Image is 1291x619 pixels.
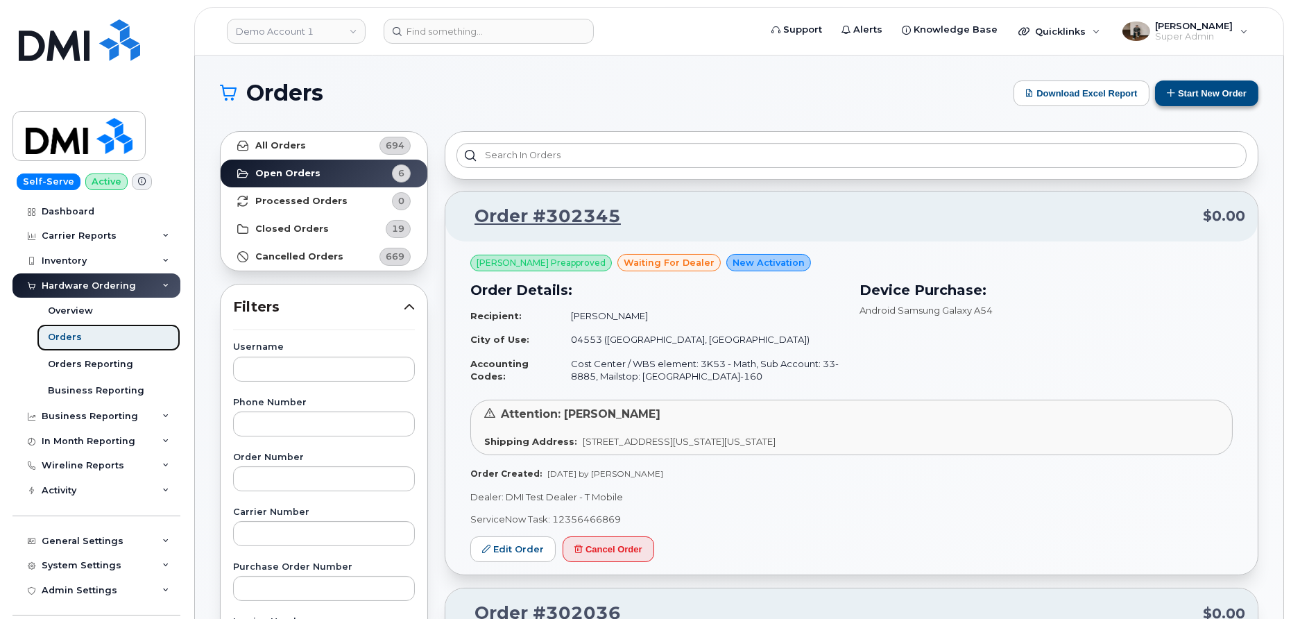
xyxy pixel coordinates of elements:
span: New Activation [733,256,805,269]
strong: All Orders [255,140,306,151]
span: Orders [246,83,323,103]
strong: Open Orders [255,168,320,179]
label: Carrier Number [233,508,415,517]
strong: Accounting Codes: [470,358,529,382]
span: 6 [398,167,404,180]
a: Cancelled Orders669 [221,243,427,271]
strong: Order Created: [470,468,542,479]
a: Order #302345 [458,204,621,229]
label: Username [233,343,415,352]
button: Start New Order [1155,80,1258,106]
p: ServiceNow Task: 12356466869 [470,513,1233,526]
input: Search in orders [456,143,1247,168]
h3: Order Details: [470,280,844,300]
span: Android Samsung Galaxy A54 [860,305,993,316]
span: Filters [233,297,404,317]
span: 694 [386,139,404,152]
span: [STREET_ADDRESS][US_STATE][US_STATE] [583,436,776,447]
span: [DATE] by [PERSON_NAME] [547,468,663,479]
td: 04553 ([GEOGRAPHIC_DATA], [GEOGRAPHIC_DATA]) [558,328,844,352]
a: All Orders694 [221,132,427,160]
strong: Recipient: [470,310,522,321]
span: 0 [398,194,404,207]
a: Closed Orders19 [221,215,427,243]
span: waiting for dealer [624,256,715,269]
strong: Processed Orders [255,196,348,207]
label: Phone Number [233,398,415,407]
span: $0.00 [1203,206,1245,226]
strong: Shipping Address: [484,436,577,447]
h3: Device Purchase: [860,280,1233,300]
td: [PERSON_NAME] [558,304,844,328]
button: Download Excel Report [1014,80,1149,106]
a: Processed Orders0 [221,187,427,215]
a: Edit Order [470,536,556,562]
strong: Cancelled Orders [255,251,343,262]
p: Dealer: DMI Test Dealer - T Mobile [470,491,1233,504]
label: Purchase Order Number [233,563,415,572]
td: Cost Center / WBS element: 3K53 - Math, Sub Account: 33-8885, Mailstop: [GEOGRAPHIC_DATA]-160 [558,352,844,389]
label: Order Number [233,453,415,462]
span: Attention: [PERSON_NAME] [501,407,660,421]
span: 669 [386,250,404,263]
span: [PERSON_NAME] Preapproved [477,257,606,269]
strong: Closed Orders [255,223,329,235]
a: Open Orders6 [221,160,427,187]
span: 19 [392,222,404,235]
strong: City of Use: [470,334,529,345]
button: Cancel Order [563,536,654,562]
